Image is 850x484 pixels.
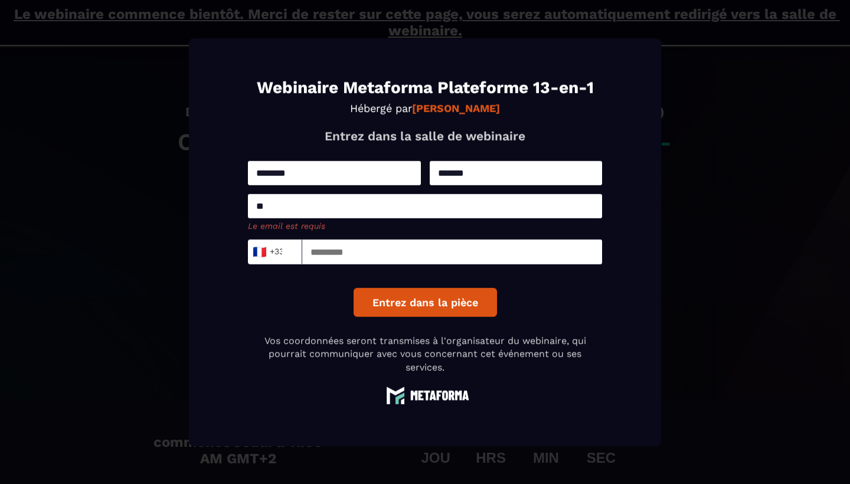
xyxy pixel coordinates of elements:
[248,240,302,264] div: Search for option
[248,221,325,231] span: Le email est requis
[283,243,292,261] input: Search for option
[256,244,280,260] span: +33
[248,129,602,143] p: Entrez dans la salle de webinaire
[412,102,500,115] strong: [PERSON_NAME]
[252,244,267,260] span: 🇫🇷
[354,288,497,317] button: Entrez dans la pièce
[381,386,469,404] img: logo
[248,335,602,374] p: Vos coordonnées seront transmises à l'organisateur du webinaire, qui pourrait communiquer avec vo...
[248,80,602,96] h1: Webinaire Metaforma Plateforme 13-en-1
[248,102,602,115] p: Hébergé par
